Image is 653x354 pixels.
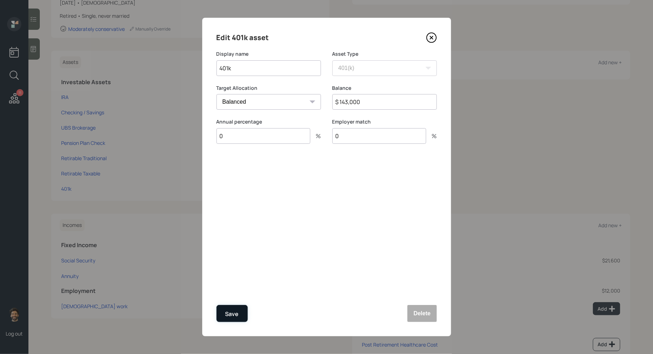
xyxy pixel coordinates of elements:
[216,305,248,322] button: Save
[332,118,437,125] label: Employer match
[332,50,437,58] label: Asset Type
[216,85,321,92] label: Target Allocation
[310,133,321,139] div: %
[332,85,437,92] label: Balance
[225,309,239,319] div: Save
[407,305,437,322] button: Delete
[216,32,269,43] h4: Edit 401k asset
[216,118,321,125] label: Annual percentage
[426,133,437,139] div: %
[216,50,321,58] label: Display name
